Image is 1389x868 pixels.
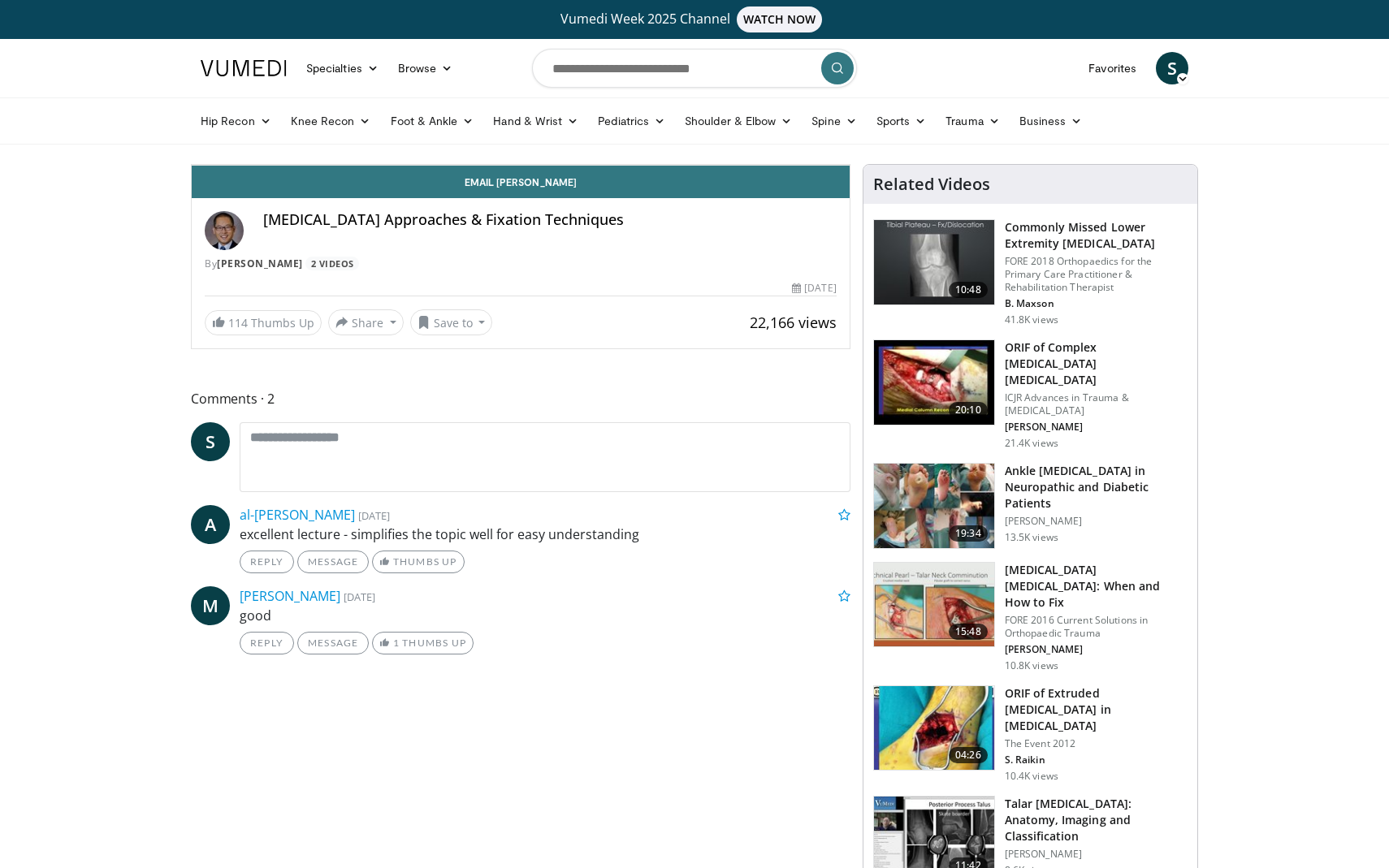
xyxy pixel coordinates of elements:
span: Comments 2 [191,388,850,409]
p: FORE 2016 Current Solutions in Orthopaedic Trauma [1005,614,1188,640]
span: 04:26 [949,747,988,763]
small: [DATE] [344,589,375,604]
p: 13.5K views [1005,531,1058,544]
p: 10.4K views [1005,770,1058,783]
input: Search topics, interventions [532,49,857,88]
a: Thumbs Up [372,551,464,573]
p: The Event 2012 [1005,737,1188,750]
a: Hip Recon [191,105,281,137]
p: excellent lecture - simplifies the topic well for easy understanding [240,525,850,544]
a: Email [PERSON_NAME] [192,166,850,198]
small: [DATE] [358,508,390,523]
p: [PERSON_NAME] [1005,848,1188,861]
p: [PERSON_NAME] [1005,421,1188,434]
a: Message [297,551,369,573]
a: S [1156,52,1188,84]
a: Specialties [296,52,388,84]
h3: Talar [MEDICAL_DATA]: Anatomy, Imaging and Classification [1005,796,1188,844]
button: Save to [410,309,493,335]
span: 22,166 views [750,313,837,332]
p: 10.8K views [1005,659,1058,672]
a: Reply [240,632,294,654]
a: Browse [388,52,463,84]
img: Avatar [205,211,244,250]
h4: [MEDICAL_DATA] Approaches & Fixation Techniques [263,211,837,229]
img: 19b3bb0b-848f-428d-92a0-427b08e78691.150x105_q85_crop-smart_upscale.jpg [874,563,994,647]
a: Message [297,632,369,654]
a: 2 Videos [305,257,359,270]
a: 10:48 Commonly Missed Lower Extremity [MEDICAL_DATA] FORE 2018 Orthopaedics for the Primary Care ... [873,219,1188,326]
span: 20:10 [949,402,988,418]
a: Business [1010,105,1093,137]
a: 1 Thumbs Up [372,632,474,654]
h3: [MEDICAL_DATA] [MEDICAL_DATA]: When and How to Fix [1005,562,1188,611]
p: ICJR Advances in Trauma & [MEDICAL_DATA] [1005,391,1188,417]
a: S [191,422,230,461]
span: 10:48 [949,282,988,298]
a: A [191,505,230,544]
a: 19:34 Ankle [MEDICAL_DATA] in Neuropathic and Diabetic Patients [PERSON_NAME] 13.5K views [873,463,1188,549]
button: Share [328,309,404,335]
span: 114 [228,315,248,330]
div: [DATE] [792,281,836,296]
h3: ORIF of Complex [MEDICAL_DATA] [MEDICAL_DATA] [1005,339,1188,388]
h3: Commonly Missed Lower Extremity [MEDICAL_DATA] [1005,219,1188,252]
p: FORE 2018 Orthopaedics for the Primary Care Practitioner & Rehabilitation Therapist [1005,255,1188,294]
p: [PERSON_NAME] [1005,643,1188,656]
span: WATCH NOW [737,6,823,32]
p: good [240,606,850,625]
img: VuMedi Logo [201,60,287,76]
h4: Related Videos [873,175,990,194]
img: 4aa379b6-386c-4fb5-93ee-de5617843a87.150x105_q85_crop-smart_upscale.jpg [874,220,994,304]
a: Knee Recon [281,105,381,137]
a: M [191,586,230,625]
a: Hand & Wrist [483,105,588,137]
a: 20:10 ORIF of Complex [MEDICAL_DATA] [MEDICAL_DATA] ICJR Advances in Trauma & [MEDICAL_DATA] [PER... [873,339,1188,450]
a: 04:26 ORIF of Extruded [MEDICAL_DATA] in [MEDICAL_DATA] The Event 2012 S. Raikin 10.4K views [873,685,1188,783]
span: 19:34 [949,525,988,542]
img: 02684e3f-703a-445e-8736-e850788d9bad.150x105_q85_crop-smart_upscale.jpg [874,686,994,771]
img: 553c0fcc-025f-46a8-abd3-2bc504dbb95e.150x105_q85_crop-smart_upscale.jpg [874,464,994,548]
a: Foot & Ankle [381,105,484,137]
p: 41.8K views [1005,313,1058,326]
a: [PERSON_NAME] [240,587,340,605]
a: al-[PERSON_NAME] [240,506,355,524]
a: Shoulder & Elbow [675,105,802,137]
video-js: Video Player [192,165,850,166]
span: 1 [393,637,400,649]
a: 15:48 [MEDICAL_DATA] [MEDICAL_DATA]: When and How to Fix FORE 2016 Current Solutions in Orthopaed... [873,562,1188,672]
p: B. Maxson [1005,297,1188,310]
p: S. Raikin [1005,754,1188,767]
a: Trauma [936,105,1010,137]
h3: ORIF of Extruded [MEDICAL_DATA] in [MEDICAL_DATA] [1005,685,1188,734]
h3: Ankle [MEDICAL_DATA] in Neuropathic and Diabetic Patients [1005,463,1188,512]
a: Pediatrics [588,105,675,137]
a: Sports [867,105,937,137]
a: Vumedi Week 2025 ChannelWATCH NOW [203,6,1186,32]
img: 473b5e14-8287-4df3-9ec5-f9baf7e98445.150x105_q85_crop-smart_upscale.jpg [874,340,994,425]
div: By [205,257,837,271]
a: Reply [240,551,294,573]
a: [PERSON_NAME] [217,257,303,270]
a: Favorites [1079,52,1146,84]
a: Spine [802,105,866,137]
a: 114 Thumbs Up [205,310,322,335]
p: [PERSON_NAME] [1005,515,1188,528]
p: 21.4K views [1005,437,1058,450]
span: 15:48 [949,624,988,640]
